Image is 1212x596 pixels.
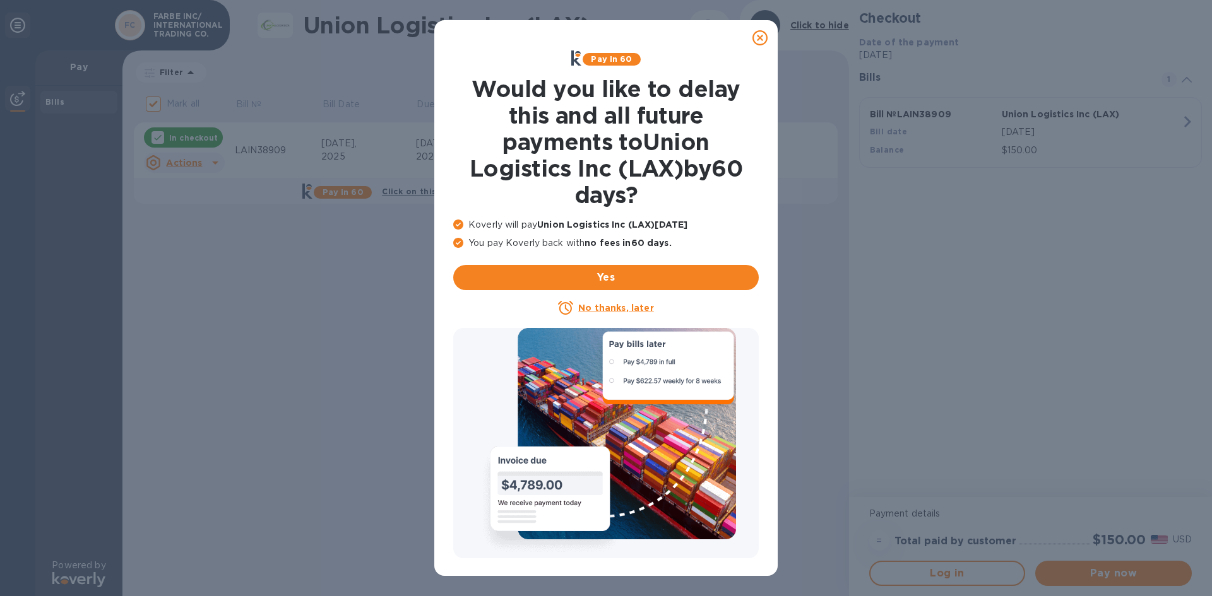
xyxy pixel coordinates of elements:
b: Pay in 60 [591,54,632,64]
p: You pay Koverly back with [453,237,759,250]
p: Koverly will pay [453,218,759,231]
b: no fees in 60 days . [585,238,671,248]
h1: Would you like to delay this and all future payments to Union Logistics Inc (LAX) by 60 days ? [453,76,759,208]
button: Yes [453,265,759,290]
span: Yes [463,270,749,285]
u: No thanks, later [578,303,653,313]
b: Union Logistics Inc (LAX) [DATE] [537,219,687,230]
